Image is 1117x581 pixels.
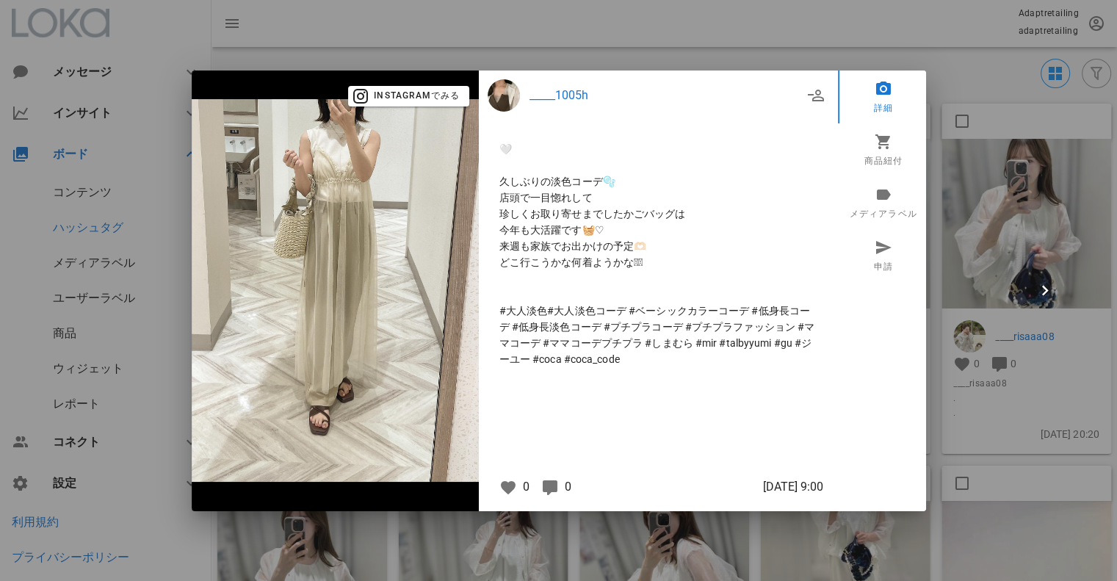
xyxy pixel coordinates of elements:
button: Instagramでみる [348,86,469,107]
span: 今年も大活躍です🧺♡ [499,222,817,238]
span: 来週も家族でお出かけの予定🫶🏻 [499,238,817,254]
span: 珍しくお取り寄せまでしたかごバッグは [499,206,817,222]
span: ‌ ‌ ‌ ‌ ‌ ‌ ‌ ‌ ‌ ‌‌‌‌ ‌ [499,270,817,286]
span: [DATE] 9:00 [763,478,823,496]
img: _____1005h [488,79,520,112]
a: Instagramでみる [348,88,469,102]
span: 久しぶりの淡色コーデ🫧 [499,173,817,190]
img: 535868543_18520935463022316_2411223584649157328_n.jpg [192,99,479,482]
span: 0 [523,480,529,494]
a: 申請 [838,229,929,282]
span: Instagramでみる [357,90,460,103]
span: どこ行こうかな何着ようかな𓈒𓏸︎︎︎︎ [499,254,817,270]
a: 詳細 [838,71,929,123]
span: ‌ ‌ ‌ ‌ ‌ ‌ ‌ ‌ ‌ ‌‌‌‌ ‌ [499,157,817,173]
a: メディアラベル [838,176,929,229]
span: 店頭で一目惚れして [499,190,817,206]
span: ‌ ‌ ‌ ‌ ‌ ‌ ‌ ‌ ‌ ‌‌‌‌ ‌ [499,286,817,303]
a: 商品紐付 [838,123,929,176]
span: 🤍 [499,141,817,157]
span: #大人淡色#大人淡色コーデ #ベーシックカラーコーデ #低身長コーデ #低身長淡色コーデ #プチプラコーデ #プチプラファッション #ママコーデ #ママコーデプチプラ #しまむら #mir #t... [499,303,817,367]
span: 0 [565,480,571,494]
a: _____1005h [529,87,803,104]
